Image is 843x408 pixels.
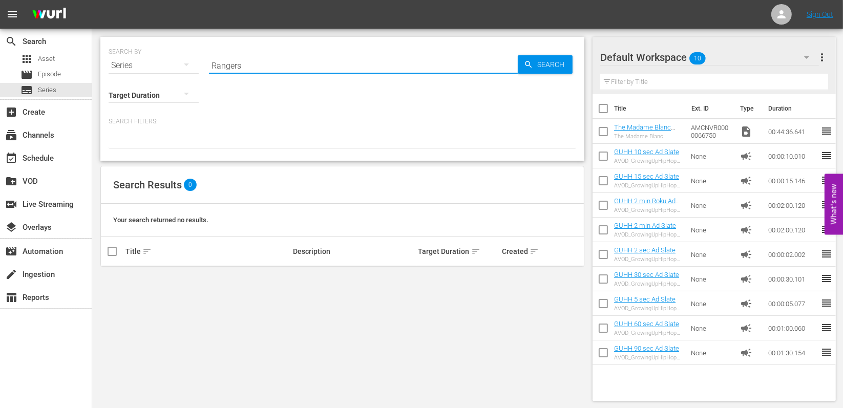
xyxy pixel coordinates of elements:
[614,197,680,212] a: GUHH 2 min Roku Ad Slate
[764,267,820,291] td: 00:00:30.101
[687,168,736,193] td: None
[614,222,676,229] a: GUHH 2 min Ad Slate
[820,174,833,186] span: reorder
[38,85,56,95] span: Series
[25,3,74,27] img: ans4CAIJ8jUAAAAAAAAAAAAAAAAAAAAAAAAgQb4GAAAAAAAAAAAAAAAAAAAAAAAAJMjXAAAAAAAAAAAAAAAAAAAAAAAAgAT5G...
[533,55,573,74] span: Search
[109,51,199,80] div: Series
[109,117,576,126] p: Search Filters:
[614,182,683,189] div: AVOD_GrowingUpHipHopWeTV_WillBeRightBack _15sec_RB24_S01398805005
[614,320,679,328] a: GUHH 60 sec Ad Slate
[5,268,17,281] span: Ingestion
[5,221,17,233] span: Overlays
[764,316,820,340] td: 00:01:00.060
[687,267,736,291] td: None
[5,152,17,164] span: Schedule
[687,340,736,365] td: None
[113,179,182,191] span: Search Results
[685,94,734,123] th: Ext. ID
[764,119,820,144] td: 00:44:36.641
[614,345,679,352] a: GUHH 90 sec Ad Slate
[614,173,679,180] a: GUHH 15 sec Ad Slate
[820,199,833,211] span: reorder
[614,123,681,146] a: The Madame Blanc Mysteries 103: Episode 3
[471,247,480,256] span: sort
[614,354,683,361] div: AVOD_GrowingUpHipHopWeTV_WillBeRightBack _90sec_RB24_S01398805002
[600,43,819,72] div: Default Workspace
[125,245,290,257] div: Title
[687,218,736,242] td: None
[5,106,17,118] span: Create
[740,125,752,138] span: Video
[614,207,683,213] div: AVOD_GrowingUpHipHopWeTV_WillBeRightBack _2MinCountdown_RB24_S01398804001-Roku
[820,125,833,137] span: reorder
[614,246,676,254] a: GUHH 2 sec Ad Slate
[820,346,833,358] span: reorder
[740,297,752,310] span: Ad
[614,330,683,336] div: AVOD_GrowingUpHipHopWeTV_WillBeRightBack _60sec_RB24_S01398805003
[764,218,820,242] td: 00:02:00.120
[740,273,752,285] span: Ad
[418,245,499,257] div: Target Duration
[764,193,820,218] td: 00:02:00.120
[530,247,539,256] span: sort
[502,245,541,257] div: Created
[20,53,33,65] span: Asset
[764,144,820,168] td: 00:00:10.010
[816,51,828,63] span: more_vert
[740,248,752,261] span: Ad
[820,223,833,235] span: reorder
[764,168,820,193] td: 00:00:15.146
[518,55,573,74] button: Search
[5,129,17,141] span: Channels
[5,175,17,187] span: VOD
[740,224,752,236] span: Ad
[614,305,683,312] div: AVOD_GrowingUpHipHopWeTV_WillBeRightBack _5sec_RB24_S01398805007
[689,48,706,69] span: 10
[825,174,843,234] button: Open Feedback Widget
[614,158,683,164] div: AVOD_GrowingUpHipHopWeTV_WillBeRightBack _10sec_RB24_S01398805006
[762,94,824,123] th: Duration
[820,297,833,309] span: reorder
[764,291,820,316] td: 00:00:05.077
[740,347,752,359] span: Ad
[5,245,17,257] span: Automation
[113,216,208,224] span: Your search returned no results.
[687,144,736,168] td: None
[614,281,683,287] div: AVOD_GrowingUpHipHopWeTV_WillBeRightBack _30sec_RB24_S01398805004
[184,179,197,191] span: 0
[614,94,685,123] th: Title
[807,10,833,18] a: Sign Out
[38,54,55,64] span: Asset
[614,295,676,303] a: GUHH 5 sec Ad Slate
[614,231,683,238] div: AVOD_GrowingUpHipHopWeTV_WillBeRightBack _2Min_RB24_S01398805001
[740,175,752,187] span: Ad
[38,69,61,79] span: Episode
[687,316,736,340] td: None
[687,242,736,267] td: None
[816,45,828,70] button: more_vert
[740,322,752,334] span: Ad
[614,256,683,263] div: AVOD_GrowingUpHipHopWeTV_WillBeRightBack _2sec_RB24_S01398805008
[5,35,17,48] span: Search
[614,148,679,156] a: GUHH 10 sec Ad Slate
[6,8,18,20] span: menu
[687,291,736,316] td: None
[5,198,17,210] span: Live Streaming
[740,150,752,162] span: Ad
[687,193,736,218] td: None
[20,84,33,96] span: Series
[764,242,820,267] td: 00:00:02.002
[614,133,683,140] div: The Madame Blanc Mysteries 103: Episode 3
[820,272,833,285] span: reorder
[820,321,833,334] span: reorder
[614,271,679,278] a: GUHH 30 sec Ad Slate
[293,247,415,255] div: Description
[5,291,17,304] span: Reports
[734,94,762,123] th: Type
[820,248,833,260] span: reorder
[687,119,736,144] td: AMCNVR0000066750
[142,247,152,256] span: sort
[764,340,820,365] td: 00:01:30.154
[20,69,33,81] span: Episode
